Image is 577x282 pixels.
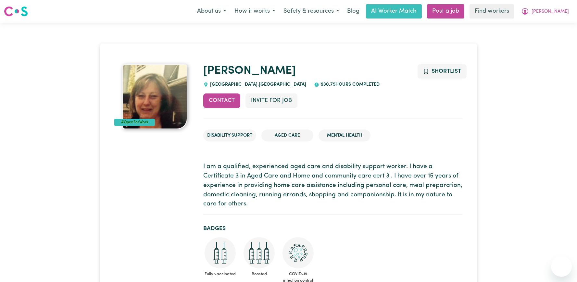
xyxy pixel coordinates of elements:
[244,237,275,268] img: Care and support worker has received booster dose of COVID-19 vaccination
[532,8,569,15] span: [PERSON_NAME]
[203,65,296,77] a: [PERSON_NAME]
[261,129,313,142] li: Aged Care
[208,82,306,87] span: [GEOGRAPHIC_DATA] , [GEOGRAPHIC_DATA]
[319,129,370,142] li: Mental Health
[245,93,297,108] button: Invite for Job
[551,256,572,277] iframe: Button to launch messaging window
[203,268,237,280] span: Fully vaccinated
[366,4,422,18] a: AI Worker Match
[4,6,28,17] img: Careseekers logo
[343,4,363,18] a: Blog
[205,237,236,268] img: Care and support worker has received 2 doses of COVID-19 vaccine
[122,64,187,129] img: Karen
[242,268,276,280] span: Boosted
[282,237,314,268] img: CS Academy: COVID-19 Infection Control Training course completed
[203,93,240,108] button: Contact
[114,119,155,126] div: #OpenForWork
[193,5,230,18] button: About us
[203,129,256,142] li: Disability Support
[517,5,573,18] button: My Account
[203,225,462,232] h2: Badges
[114,64,195,129] a: Karen's profile picture'#OpenForWork
[432,68,461,74] span: Shortlist
[470,4,514,18] a: Find workers
[427,4,464,18] a: Post a job
[319,82,380,87] span: 930.75 hours completed
[418,64,467,79] button: Add to shortlist
[279,5,343,18] button: Safety & resources
[203,162,462,209] p: I am a qualified, experienced aged care and disability support worker. I have a Certificate 3 in ...
[4,4,28,19] a: Careseekers logo
[230,5,279,18] button: How it works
